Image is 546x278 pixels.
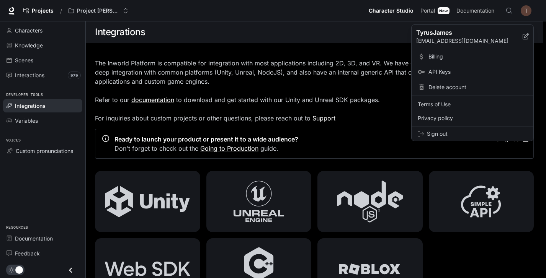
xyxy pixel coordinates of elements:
[413,111,532,125] a: Privacy policy
[413,80,532,94] div: Delete account
[416,37,523,45] p: [EMAIL_ADDRESS][DOMAIN_NAME]
[427,130,527,138] span: Sign out
[413,98,532,111] a: Terms of Use
[428,83,527,91] span: Delete account
[413,65,532,79] a: API Keys
[428,53,527,60] span: Billing
[418,114,527,122] span: Privacy policy
[418,101,527,108] span: Terms of Use
[412,25,533,48] div: TyrusJames[EMAIL_ADDRESS][DOMAIN_NAME]
[412,127,533,141] div: Sign out
[428,68,527,76] span: API Keys
[413,50,532,63] a: Billing
[416,28,510,37] p: TyrusJames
